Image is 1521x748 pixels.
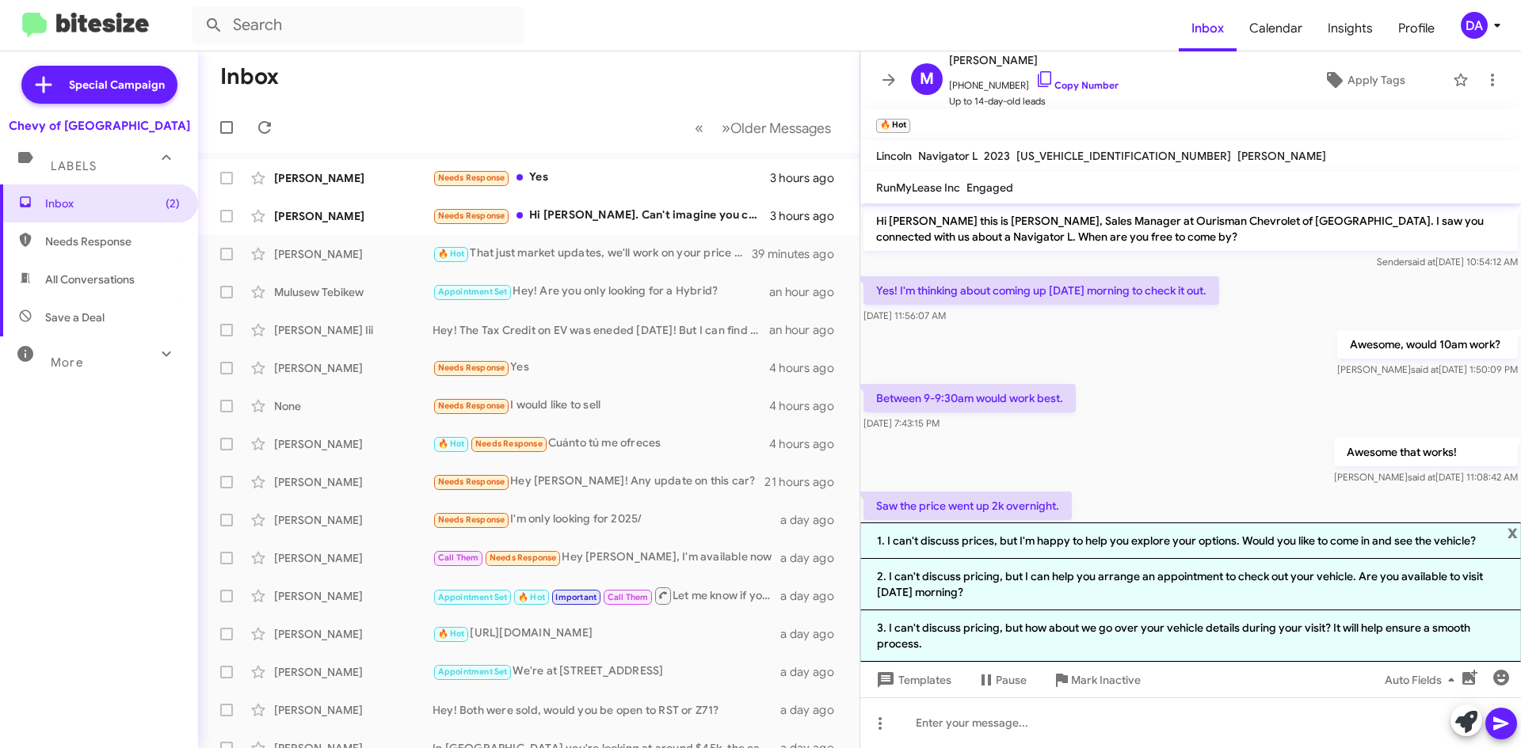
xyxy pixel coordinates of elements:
div: 39 minutes ago [752,246,847,262]
div: Hey! Are you only looking for a Hybrid? [433,283,769,301]
span: Special Campaign [69,77,165,93]
span: Needs Response [438,514,505,525]
div: a day ago [780,512,847,528]
span: [PERSON_NAME] [1237,149,1326,163]
button: DA [1447,12,1504,39]
div: Hey! The Tax Credit on EV was eneded [DATE]! But I can find a you a car that works for you! [433,322,769,338]
span: Save a Deal [45,309,105,325]
p: Saw the price went up 2k overnight. [863,492,1072,520]
span: Needs Response [438,401,505,411]
li: 1. I can't discuss prices, but I'm happy to help you explore your options. Would you like to come... [860,522,1521,559]
a: Inbox [1179,6,1237,51]
div: [PERSON_NAME] [274,246,433,262]
div: Let me know if you're still able to stop by! [433,586,780,606]
p: Yes! I'm thinking about coming up [DATE] morning to check it out. [863,276,1219,305]
span: Auto Fields [1385,666,1461,694]
div: 4 hours ago [769,360,847,376]
div: an hour ago [769,322,847,338]
p: Awesome, would 10am work? [1337,330,1518,359]
span: Needs Response [475,439,543,449]
span: Important [555,592,597,602]
div: a day ago [780,626,847,642]
p: Between 9-9:30am would work best. [863,384,1076,412]
a: Insights [1315,6,1386,51]
span: Navigator L [918,149,978,163]
div: [PERSON_NAME] [274,664,433,680]
button: Apply Tags [1283,66,1445,94]
button: Mark Inactive [1039,666,1153,694]
span: « [695,118,703,138]
span: Needs Response [438,211,505,221]
span: said at [1411,363,1439,375]
div: 4 hours ago [769,436,847,452]
span: 🔥 Hot [438,439,465,449]
span: 2023 [984,149,1010,163]
span: Needs Response [438,477,505,487]
div: [URL][DOMAIN_NAME] [433,625,780,643]
div: [PERSON_NAME] [274,436,433,452]
span: Needs Response [490,552,557,563]
div: I would like to sell [433,397,769,415]
h1: Inbox [220,64,279,89]
div: a day ago [780,588,847,604]
div: [PERSON_NAME] [274,550,433,566]
span: [PERSON_NAME] [949,51,1119,70]
button: Auto Fields [1372,666,1473,694]
input: Search [192,6,524,44]
div: DA [1461,12,1488,39]
span: All Conversations [45,271,135,287]
a: Calendar [1237,6,1315,51]
span: 🔥 Hot [518,592,545,602]
span: x [1508,522,1518,541]
span: Labels [51,159,97,173]
a: Copy Number [1035,79,1119,91]
div: We're at [STREET_ADDRESS] [433,663,780,681]
span: [DATE] 11:56:07 AM [863,309,946,321]
span: Needs Response [438,173,505,183]
div: Chevy of [GEOGRAPHIC_DATA] [9,118,190,134]
nav: Page navigation example [686,112,841,144]
div: Hey [PERSON_NAME], I'm available now [433,549,780,567]
span: RunMyLease Inc [876,180,960,195]
span: Appointment Set [438,592,508,602]
button: Previous [685,112,713,144]
div: Hi [PERSON_NAME]. Can't imagine you could offer me enough that I could buy an alternate vehicle.💁‍♀️ [433,207,770,225]
button: Next [712,112,841,144]
div: [PERSON_NAME] [274,474,433,490]
div: 4 hours ago [769,398,847,414]
span: Needs Response [438,363,505,373]
span: (2) [166,196,180,211]
span: M [920,66,934,92]
span: Older Messages [730,120,831,137]
span: Sender [DATE] 10:54:12 AM [1377,256,1518,268]
span: [PHONE_NUMBER] [949,70,1119,93]
li: 3. I can't discuss pricing, but how about we go over your vehicle details during your visit? It w... [860,610,1521,662]
div: [PERSON_NAME] [274,170,433,186]
span: Inbox [45,196,180,211]
span: [DATE] 7:43:15 PM [863,417,940,429]
div: That just market updates, we'll work on your price for you [433,245,752,263]
a: Profile [1386,6,1447,51]
span: Up to 14-day-old leads [949,93,1119,109]
small: 🔥 Hot [876,119,910,133]
span: Call Them [438,552,479,563]
p: Hi [PERSON_NAME] this is [PERSON_NAME], Sales Manager at Ourisman Chevrolet of [GEOGRAPHIC_DATA].... [863,207,1518,251]
div: I'm only looking for 2025/ [433,511,780,529]
span: said at [1408,256,1435,268]
button: Pause [964,666,1039,694]
span: Appointment Set [438,287,508,297]
span: Appointment Set [438,666,508,677]
span: Call Them [608,592,649,602]
div: [PERSON_NAME] Iii [274,322,433,338]
div: Cuánto tú me ofreces [433,435,769,453]
div: [PERSON_NAME] [274,208,433,224]
span: [PERSON_NAME] [DATE] 1:50:09 PM [1337,363,1518,375]
div: None [274,398,433,414]
div: Mulusew Tebikew [274,284,433,300]
p: Awesome that works! [1334,438,1518,466]
span: More [51,355,83,370]
li: 2. I can't discuss pricing, but I can help you arrange an appointment to check out your vehicle. ... [860,559,1521,610]
div: [PERSON_NAME] [274,702,433,718]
